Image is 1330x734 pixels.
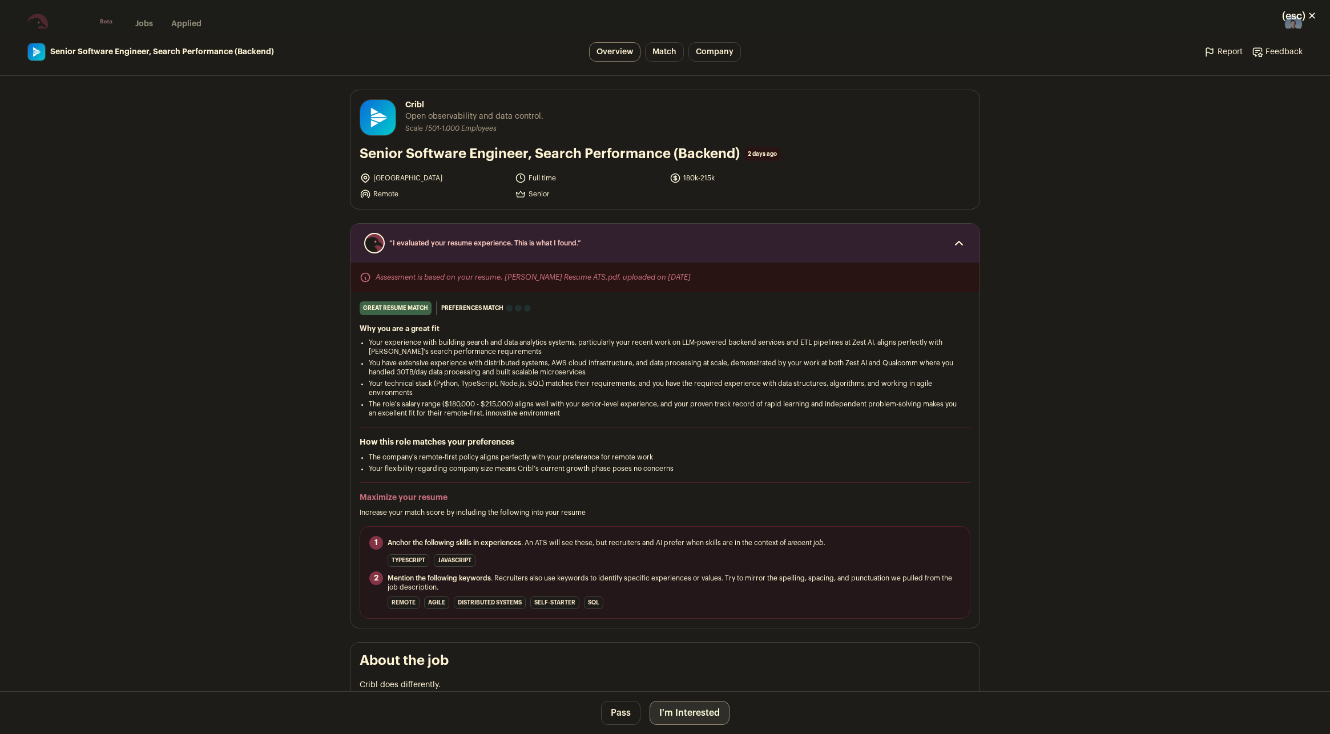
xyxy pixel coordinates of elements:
span: Senior Software Engineer, Search Performance (Backend) [50,46,274,58]
span: “I evaluated your resume experience. This is what I found.” [389,239,941,248]
li: You have extensive experience with distributed systems, AWS cloud infrastructure, and data proces... [369,358,961,377]
li: Full time [515,172,663,184]
div: Assessment is based on your resume, [PERSON_NAME] Resume ATS.pdf, uploaded on [DATE] [350,263,980,292]
span: 1 [369,536,383,550]
li: [GEOGRAPHIC_DATA] [360,172,508,184]
span: 501-1,000 Employees [428,125,497,132]
li: agile [424,596,449,609]
img: aac85fbee0fd35df2b1d7eceab885039613023d014bee40dd848814b3dafdff0.jpg [360,100,396,135]
li: The role's salary range ($180,000 - $215,000) aligns well with your senior-level experience, and ... [369,400,961,418]
span: Anchor the following skills in experiences [388,539,521,546]
h2: About the job [360,652,970,670]
span: 2 [369,571,383,585]
span: Cribl [405,99,543,111]
li: Typescript [388,554,429,567]
span: . An ATS will see these, but recruiters and AI prefer when skills are in the context of a [388,538,825,547]
a: Company [688,42,741,62]
h2: Maximize your resume [360,492,970,503]
li: 180k-215k [670,172,818,184]
span: Mention the following keywords [388,575,491,582]
button: Pass [601,701,640,725]
h2: Why you are a great fit [360,324,970,333]
span: . Recruiters also use keywords to identify specific experiences or values. Try to mirror the spel... [388,574,961,592]
p: Cribl does differently. [360,679,970,691]
span: Preferences match [441,303,503,314]
h2: How this role matches your preferences [360,437,970,448]
li: Your flexibility regarding company size means Cribl's current growth phase poses no concerns [369,464,961,473]
li: SQL [584,596,603,609]
i: recent job. [791,539,825,546]
h1: Senior Software Engineer, Search Performance (Backend) [360,145,740,163]
span: 2 days ago [744,147,780,161]
li: Your technical stack (Python, TypeScript, Node.js, SQL) matches their requirements, and you have ... [369,379,961,397]
li: distributed systems [454,596,526,609]
img: aac85fbee0fd35df2b1d7eceab885039613023d014bee40dd848814b3dafdff0.jpg [28,43,45,61]
li: remote [388,596,420,609]
a: Report [1204,46,1243,58]
p: Increase your match score by including the following into your resume [360,508,970,517]
li: The company's remote-first policy aligns perfectly with your preference for remote work [369,453,961,462]
li: / [425,124,497,133]
button: Close modal [1268,3,1330,29]
a: Feedback [1252,46,1303,58]
li: Senior [515,188,663,200]
li: self-starter [530,596,579,609]
li: JavaScript [434,554,475,567]
a: Match [645,42,684,62]
span: Open observability and data control. [405,111,543,122]
button: I'm Interested [650,701,730,725]
li: Remote [360,188,508,200]
li: Your experience with building search and data analytics systems, particularly your recent work on... [369,338,961,356]
a: Overview [589,42,640,62]
div: great resume match [360,301,432,315]
li: Scale [405,124,425,133]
